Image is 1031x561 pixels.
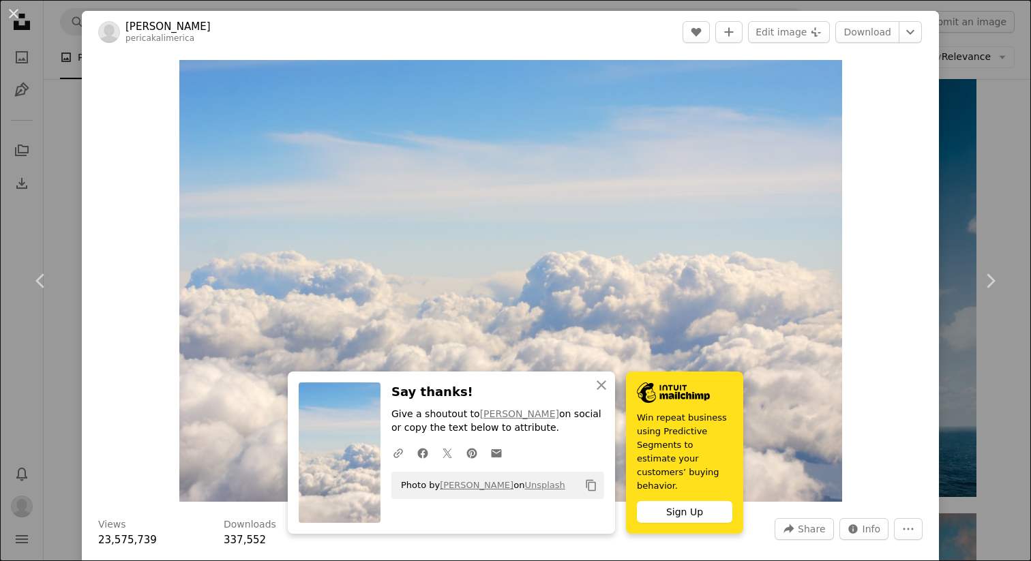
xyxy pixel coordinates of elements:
button: Copy to clipboard [580,474,603,497]
h3: Views [98,518,126,532]
button: More Actions [894,518,923,540]
h3: Downloads [224,518,276,532]
a: Share over email [484,439,509,466]
h3: Say thanks! [391,382,604,402]
button: Choose download size [899,21,922,43]
a: pericakalimerica [125,33,194,43]
a: Win repeat business using Predictive Segments to estimate your customers’ buying behavior.Sign Up [626,372,743,534]
img: Go to Pero Kalimero's profile [98,21,120,43]
span: Info [863,519,881,539]
a: [PERSON_NAME] [480,408,559,419]
button: Share this image [775,518,833,540]
a: Unsplash [524,480,565,490]
div: Sign Up [637,501,732,523]
span: Photo by on [394,474,565,496]
span: Share [798,519,825,539]
a: Next [949,215,1031,346]
a: [PERSON_NAME] [440,480,513,490]
p: Give a shoutout to on social or copy the text below to attribute. [391,408,604,435]
span: Win repeat business using Predictive Segments to estimate your customers’ buying behavior. [637,411,732,493]
button: Like [683,21,710,43]
a: Download [835,21,899,43]
img: file-1690386555781-336d1949dad1image [637,382,710,403]
button: Add to Collection [715,21,743,43]
span: 337,552 [224,534,266,546]
span: 23,575,739 [98,534,157,546]
a: Share on Twitter [435,439,460,466]
a: Share on Pinterest [460,439,484,466]
button: Edit image [748,21,830,43]
button: Zoom in on this image [179,60,842,502]
button: Stats about this image [839,518,889,540]
img: nimbus clouds and blue calm sky [179,60,842,502]
a: [PERSON_NAME] [125,20,211,33]
a: Share on Facebook [410,439,435,466]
